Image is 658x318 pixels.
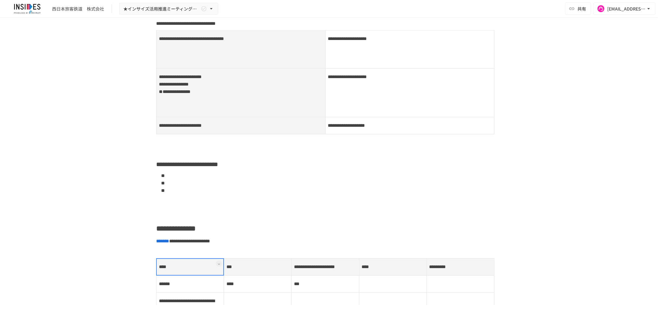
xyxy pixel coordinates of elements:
[577,5,586,12] span: 共有
[594,2,656,15] button: [EMAIL_ADDRESS][DOMAIN_NAME]
[119,3,218,15] button: ★インサイズ活用推進ミーティング ～2回目～
[7,4,47,14] img: JmGSPSkPjKwBq77AtHmwC7bJguQHJlCRQfAXtnx4WuV
[565,2,591,15] button: 共有
[607,5,646,13] div: [EMAIL_ADDRESS][DOMAIN_NAME]
[123,5,200,13] span: ★インサイズ活用推進ミーティング ～2回目～
[52,6,104,12] div: 西日本旅客鉄道 株式会社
